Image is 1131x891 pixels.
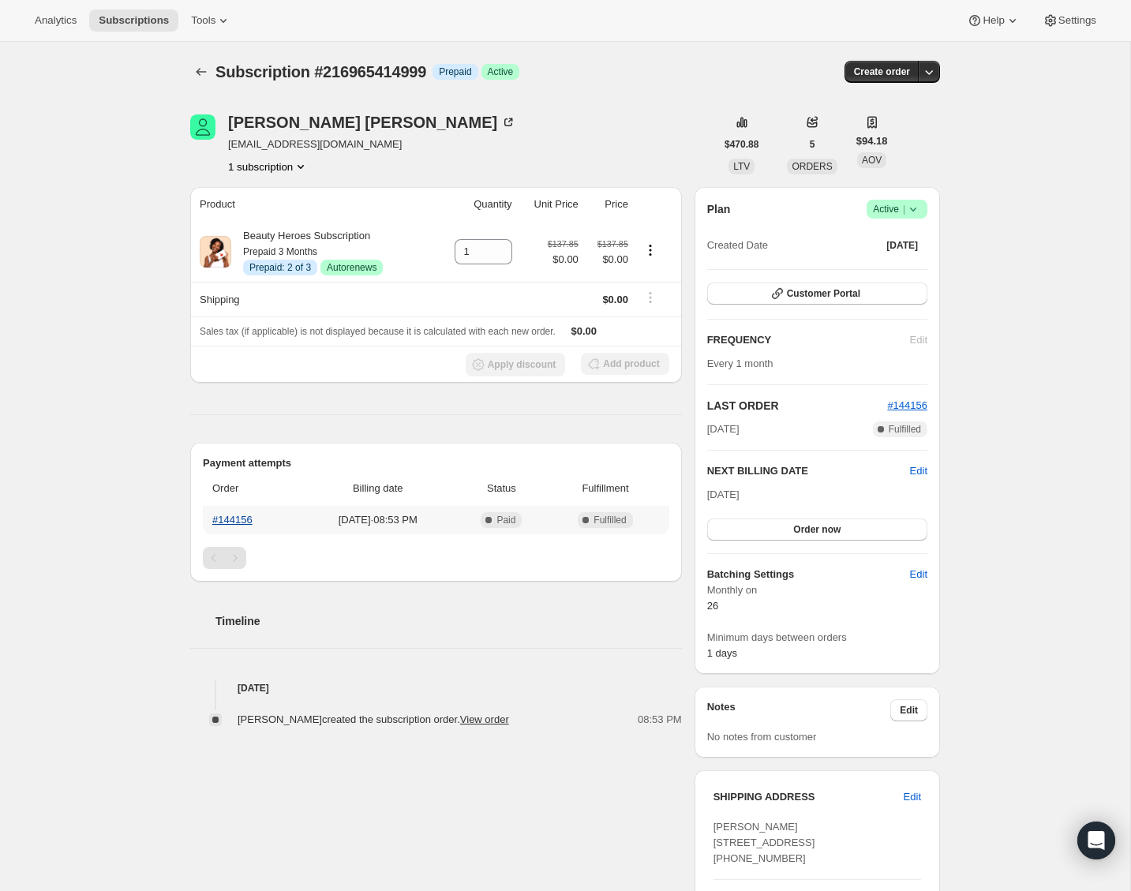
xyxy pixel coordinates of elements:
button: Edit [910,463,927,479]
span: Status [462,481,542,496]
span: Laura Marasco [190,114,215,140]
h2: FREQUENCY [707,332,910,348]
span: [DATE] · 08:53 PM [304,512,452,528]
span: Fulfilled [594,514,626,526]
span: Active [488,66,514,78]
th: Order [203,471,299,506]
span: Customer Portal [787,287,860,300]
h6: Batching Settings [707,567,910,582]
span: | [903,203,905,215]
a: #144156 [212,514,253,526]
span: $94.18 [856,133,888,149]
button: Customer Portal [707,283,927,305]
th: Shipping [190,282,434,316]
span: 1 days [707,647,737,659]
button: 5 [800,133,825,155]
button: Settings [1033,9,1106,32]
span: $0.00 [548,252,579,268]
nav: Pagination [203,547,669,569]
button: Tools [182,9,241,32]
button: Order now [707,519,927,541]
span: [EMAIL_ADDRESS][DOMAIN_NAME] [228,137,516,152]
button: #144156 [887,398,927,414]
span: LTV [733,161,750,172]
button: Subscriptions [89,9,178,32]
span: Minimum days between orders [707,630,927,646]
button: Product actions [228,159,309,174]
span: Create order [854,66,910,78]
span: $0.00 [602,294,628,305]
span: Edit [910,567,927,582]
span: 5 [810,138,815,151]
span: $470.88 [725,138,758,151]
span: Help [983,14,1004,27]
span: Analytics [35,14,77,27]
span: Tools [191,14,215,27]
button: Edit [901,562,937,587]
button: Subscriptions [190,61,212,83]
span: Active [873,201,921,217]
span: $0.00 [588,252,628,268]
span: Fulfilled [889,423,921,436]
span: Order now [793,523,841,536]
button: Shipping actions [638,289,663,306]
span: Paid [496,514,515,526]
span: Autorenews [327,261,376,274]
span: Created Date [707,238,768,253]
span: [PERSON_NAME] [STREET_ADDRESS] [PHONE_NUMBER] [713,821,815,864]
h2: Plan [707,201,731,217]
span: $0.00 [571,325,597,337]
span: [PERSON_NAME] created the subscription order. [238,713,509,725]
h2: Timeline [215,613,682,629]
button: Product actions [638,241,663,259]
div: Open Intercom Messenger [1077,822,1115,859]
span: ORDERS [792,161,832,172]
h3: Notes [707,699,891,721]
span: 26 [707,600,718,612]
div: [PERSON_NAME] [PERSON_NAME] [228,114,516,130]
button: Help [957,9,1029,32]
span: Subscriptions [99,14,169,27]
h2: Payment attempts [203,455,669,471]
h2: LAST ORDER [707,398,888,414]
th: Unit Price [517,187,583,222]
span: [DATE] [707,421,740,437]
span: Settings [1058,14,1096,27]
span: [DATE] [707,489,740,500]
div: Beauty Heroes Subscription [231,228,383,275]
button: [DATE] [877,234,927,256]
span: Billing date [304,481,452,496]
h3: SHIPPING ADDRESS [713,789,904,805]
th: Quantity [434,187,517,222]
th: Price [583,187,633,222]
button: Analytics [25,9,86,32]
span: Sales tax (if applicable) is not displayed because it is calculated with each new order. [200,326,556,337]
a: View order [460,713,509,725]
small: $137.85 [548,239,579,249]
button: Edit [890,699,927,721]
span: Prepaid: 2 of 3 [249,261,311,274]
span: No notes from customer [707,731,817,743]
small: $137.85 [597,239,628,249]
span: [DATE] [886,239,918,252]
span: Every 1 month [707,358,773,369]
span: Edit [900,704,918,717]
th: Product [190,187,434,222]
h2: NEXT BILLING DATE [707,463,910,479]
button: Create order [845,61,919,83]
small: Prepaid 3 Months [243,246,317,257]
span: Monthly on [707,582,927,598]
span: Prepaid [439,66,471,78]
button: $470.88 [715,133,768,155]
span: Subscription #216965414999 [215,63,426,80]
a: #144156 [887,399,927,411]
span: Fulfillment [551,481,659,496]
h4: [DATE] [190,680,682,696]
span: AOV [862,155,882,166]
span: Edit [904,789,921,805]
img: product img [200,236,231,268]
button: Edit [894,784,931,810]
span: 08:53 PM [638,712,682,728]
